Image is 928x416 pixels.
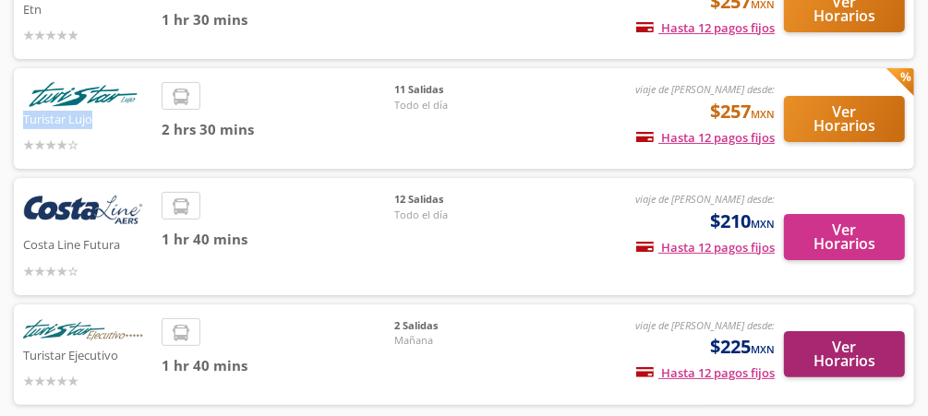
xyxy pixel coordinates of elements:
[751,342,775,356] small: MXN
[710,333,775,361] span: $225
[23,343,152,365] p: Turistar Ejecutivo
[395,208,524,223] span: Todo el día
[162,355,395,376] span: 1 hr 40 mins
[635,82,775,96] em: viaje de [PERSON_NAME] desde:
[395,318,524,334] span: 2 Salidas
[23,192,143,232] img: Costa Line Futura
[784,214,905,260] button: Ver Horarios
[23,318,143,343] img: Turistar Ejecutivo
[710,98,775,125] span: $257
[636,364,775,381] span: Hasta 12 pagos fijos
[23,82,143,107] img: Turistar Lujo
[635,318,775,332] em: viaje de [PERSON_NAME] desde:
[395,82,524,98] span: 11 Salidas
[23,107,152,129] p: Turistar Lujo
[636,239,775,256] span: Hasta 12 pagos fijos
[751,107,775,121] small: MXN
[395,192,524,208] span: 12 Salidas
[162,119,395,140] span: 2 hrs 30 mins
[784,96,905,142] button: Ver Horarios
[636,129,775,146] span: Hasta 12 pagos fijos
[784,331,905,377] button: Ver Horarios
[635,192,775,206] em: viaje de [PERSON_NAME] desde:
[636,19,775,36] span: Hasta 12 pagos fijos
[710,208,775,235] span: $210
[751,217,775,231] small: MXN
[23,232,152,255] p: Costa Line Futura
[162,229,395,250] span: 1 hr 40 mins
[162,9,395,30] span: 1 hr 30 mins
[395,98,524,113] span: Todo el día
[395,333,524,349] span: Mañana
